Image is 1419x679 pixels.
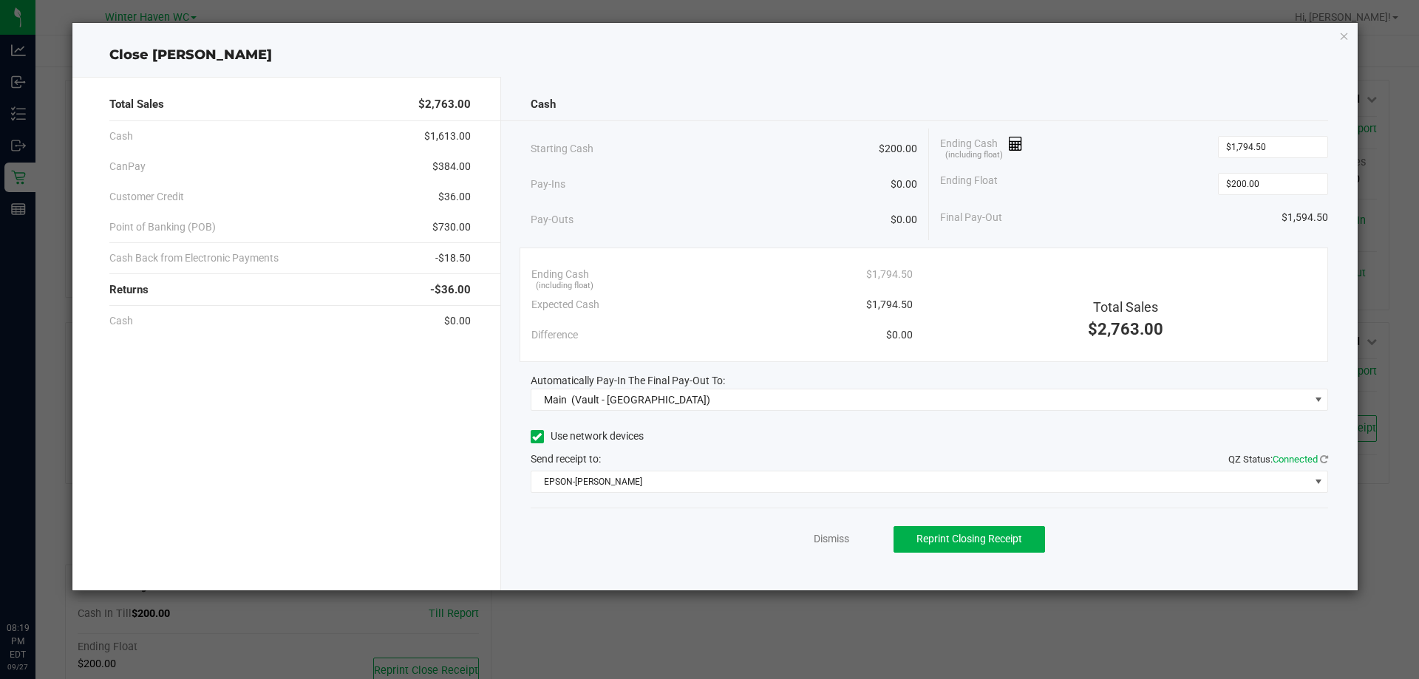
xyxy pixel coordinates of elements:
span: Cash [109,129,133,144]
span: Ending Cash [531,267,589,282]
span: $730.00 [432,219,471,235]
span: Cash [531,96,556,113]
span: $0.00 [891,212,917,228]
span: Ending Cash [940,136,1023,158]
span: Ending Float [940,173,998,195]
span: Pay-Outs [531,212,574,228]
span: $2,763.00 [418,96,471,113]
span: Main [544,394,567,406]
span: $2,763.00 [1088,320,1163,338]
div: Returns [109,274,471,306]
label: Use network devices [531,429,644,444]
span: -$36.00 [430,282,471,298]
span: Connected [1273,454,1318,465]
span: Total Sales [1093,299,1158,315]
span: Expected Cash [531,297,599,313]
span: Starting Cash [531,141,593,157]
span: $1,594.50 [1282,210,1328,225]
span: Cash Back from Electronic Payments [109,250,279,266]
span: QZ Status: [1228,454,1328,465]
span: Automatically Pay-In The Final Pay-Out To: [531,375,725,386]
span: $0.00 [444,313,471,329]
span: $0.00 [891,177,917,192]
div: Close [PERSON_NAME] [72,45,1358,65]
span: Cash [109,313,133,329]
span: (including float) [945,149,1003,162]
span: $1,794.50 [866,267,913,282]
span: $0.00 [886,327,913,343]
iframe: Resource center unread badge [44,559,61,576]
span: CanPay [109,159,146,174]
span: $200.00 [879,141,917,157]
span: Point of Banking (POB) [109,219,216,235]
span: (Vault - [GEOGRAPHIC_DATA]) [571,394,710,406]
span: Total Sales [109,96,164,113]
span: Customer Credit [109,189,184,205]
a: Dismiss [814,531,849,547]
span: $36.00 [438,189,471,205]
span: Send receipt to: [531,453,601,465]
button: Reprint Closing Receipt [894,526,1045,553]
iframe: Resource center [15,561,59,605]
span: -$18.50 [435,250,471,266]
span: $1,794.50 [866,297,913,313]
span: Pay-Ins [531,177,565,192]
span: $384.00 [432,159,471,174]
span: Final Pay-Out [940,210,1002,225]
span: $1,613.00 [424,129,471,144]
span: EPSON-[PERSON_NAME] [531,471,1310,492]
span: Difference [531,327,578,343]
span: (including float) [536,280,593,293]
span: Reprint Closing Receipt [916,533,1022,545]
